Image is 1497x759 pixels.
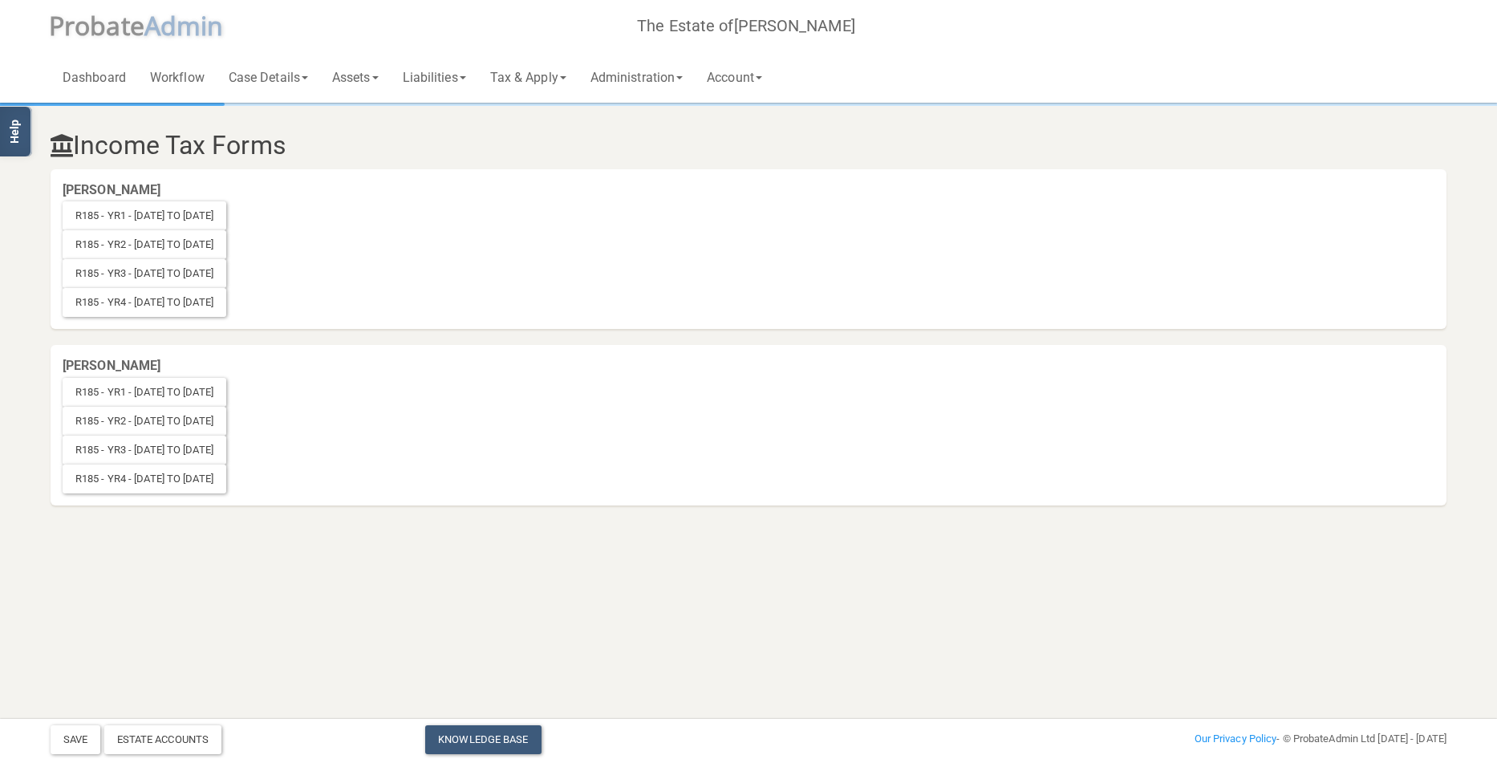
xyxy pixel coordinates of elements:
div: R185 - Yr2 - [DATE] to [DATE] [63,407,226,436]
div: R185 - Yr3 - [DATE] to [DATE] [63,436,226,465]
span: P [49,8,144,43]
b: [PERSON_NAME] [63,358,160,373]
a: Administration [578,51,695,103]
a: Knowledge Base [425,725,541,754]
a: Tax & Apply [478,51,578,103]
a: Account [695,51,774,103]
div: Estate Accounts [104,725,222,754]
b: [PERSON_NAME] [63,182,160,197]
span: robate [64,8,144,43]
a: Workflow [138,51,217,103]
span: dmin [160,8,223,43]
h3: Income Tax Forms [51,132,1446,160]
a: Assets [320,51,391,103]
a: Liabilities [391,51,478,103]
div: R185 - Yr3 - [DATE] to [DATE] [63,259,226,288]
div: R185 - Yr1 - [DATE] to [DATE] [63,378,226,407]
div: R185 - Yr4 - [DATE] to [DATE] [63,288,226,317]
div: R185 - Yr1 - [DATE] to [DATE] [63,201,226,230]
a: Our Privacy Policy [1195,733,1277,745]
div: R185 - Yr4 - [DATE] to [DATE] [63,465,226,493]
button: Save [51,725,100,754]
div: R185 - Yr2 - [DATE] to [DATE] [63,230,226,259]
span: A [144,8,224,43]
a: Case Details [217,51,320,103]
div: - © ProbateAdmin Ltd [DATE] - [DATE] [985,729,1458,749]
a: Dashboard [51,51,138,103]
